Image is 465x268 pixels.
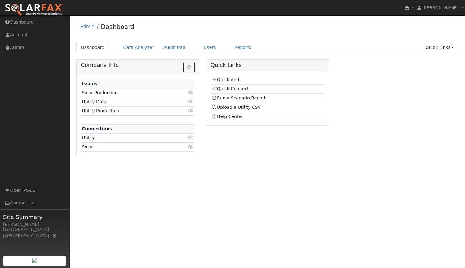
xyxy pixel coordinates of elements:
a: Run a Scenario Report [211,95,266,100]
i: Click to view [188,108,194,113]
span: Site Summary [3,213,66,221]
i: Click to view [188,145,194,149]
a: Dashboard [101,23,135,30]
a: Map [52,233,58,238]
h5: Quick Links [210,62,324,68]
img: SolarFax [5,3,63,16]
td: Utility [81,133,176,142]
td: Solar [81,143,176,152]
a: Quick Add [211,77,239,82]
td: Utility Data [81,97,176,106]
strong: Issues [82,81,97,86]
img: retrieve [32,258,37,263]
a: Quick Links [421,42,458,53]
i: Click to view [188,90,194,95]
a: Admin [81,24,95,29]
td: Solar Production [81,88,176,97]
td: Utility Production [81,106,176,115]
i: Click to view [188,135,194,140]
a: Upload a Utility CSV [211,105,261,110]
div: [GEOGRAPHIC_DATA], [GEOGRAPHIC_DATA] [3,226,66,239]
a: Audit Trail [159,42,190,53]
span: [PERSON_NAME] [422,5,458,10]
h5: Company Info [81,62,195,68]
a: Help Center [211,114,243,119]
strong: Connections [82,126,112,131]
a: Dashboard [76,42,109,53]
a: Quick Connect [211,86,249,91]
i: Click to view [188,99,194,104]
a: Users [199,42,221,53]
a: Reports [230,42,256,53]
div: [PERSON_NAME] [3,221,66,228]
a: Data Analyzer [118,42,159,53]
